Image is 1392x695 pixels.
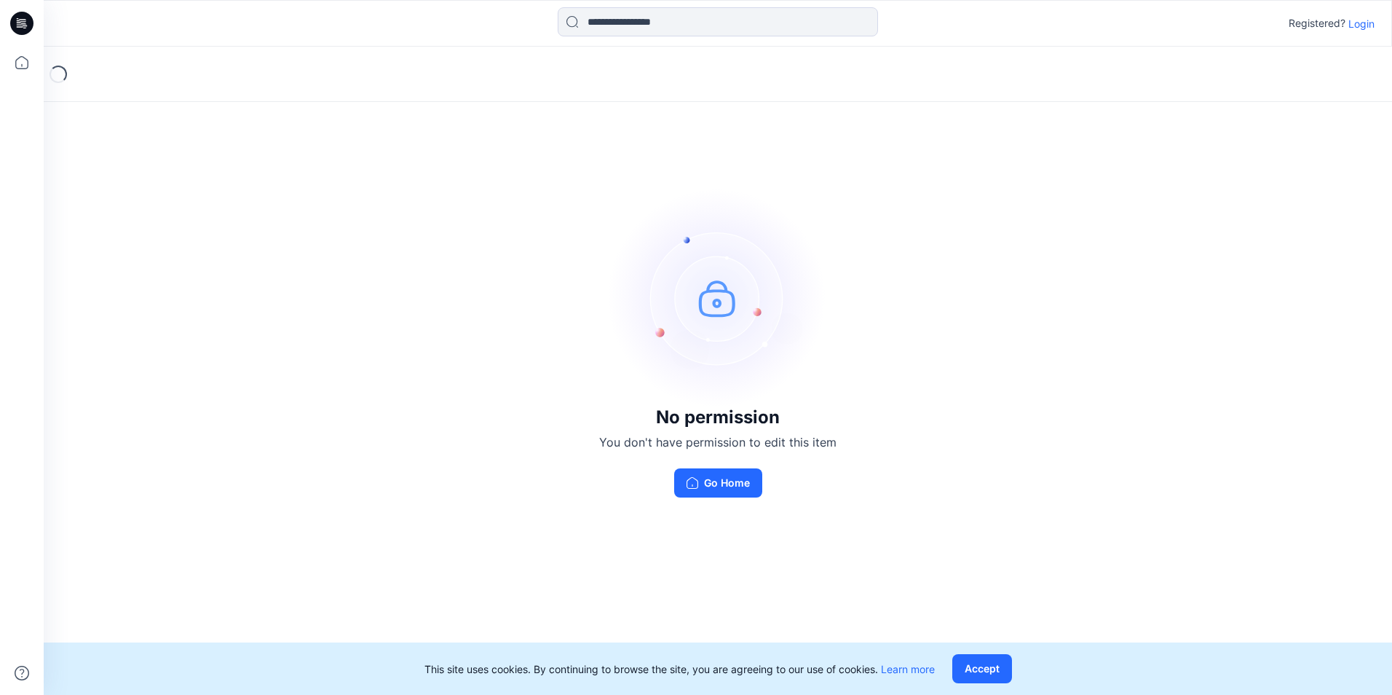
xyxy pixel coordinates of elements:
a: Learn more [881,663,935,675]
p: This site uses cookies. By continuing to browse the site, you are agreeing to our use of cookies. [424,661,935,677]
p: You don't have permission to edit this item [599,433,837,451]
p: Registered? [1289,15,1345,32]
button: Go Home [674,468,762,498]
h3: No permission [599,407,837,428]
button: Accept [952,654,1012,683]
p: Login [1348,16,1375,31]
img: no-perm.svg [609,189,827,407]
